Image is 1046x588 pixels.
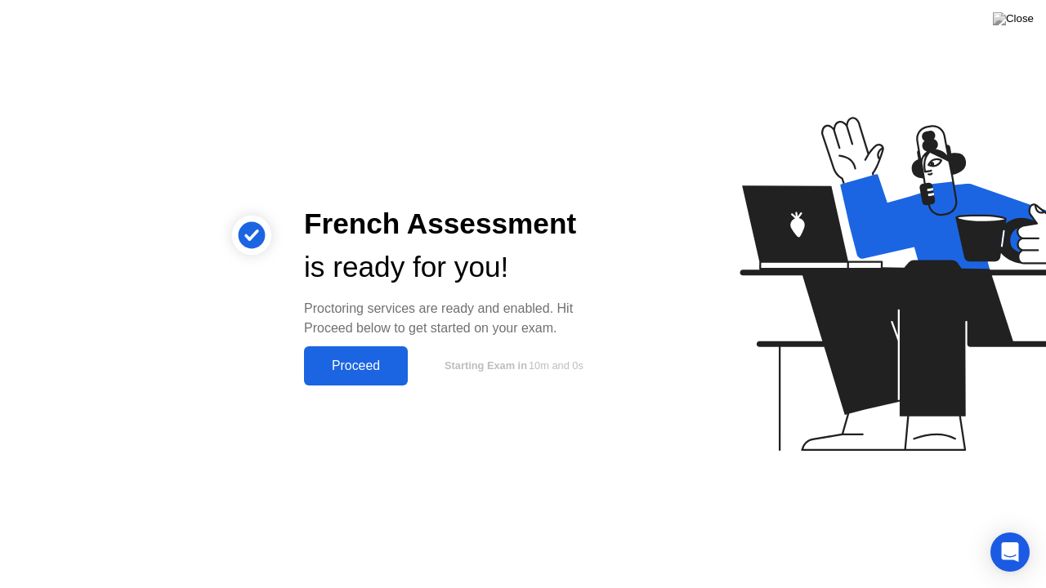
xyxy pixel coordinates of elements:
[993,12,1034,25] img: Close
[304,246,608,289] div: is ready for you!
[990,532,1030,572] div: Open Intercom Messenger
[416,350,608,381] button: Starting Exam in10m and 0s
[304,346,408,385] button: Proceed
[304,299,608,338] div: Proctoring services are ready and enabled. Hit Proceed below to get started on your exam.
[309,359,403,373] div: Proceed
[529,359,583,372] span: 10m and 0s
[304,203,608,246] div: French Assessment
